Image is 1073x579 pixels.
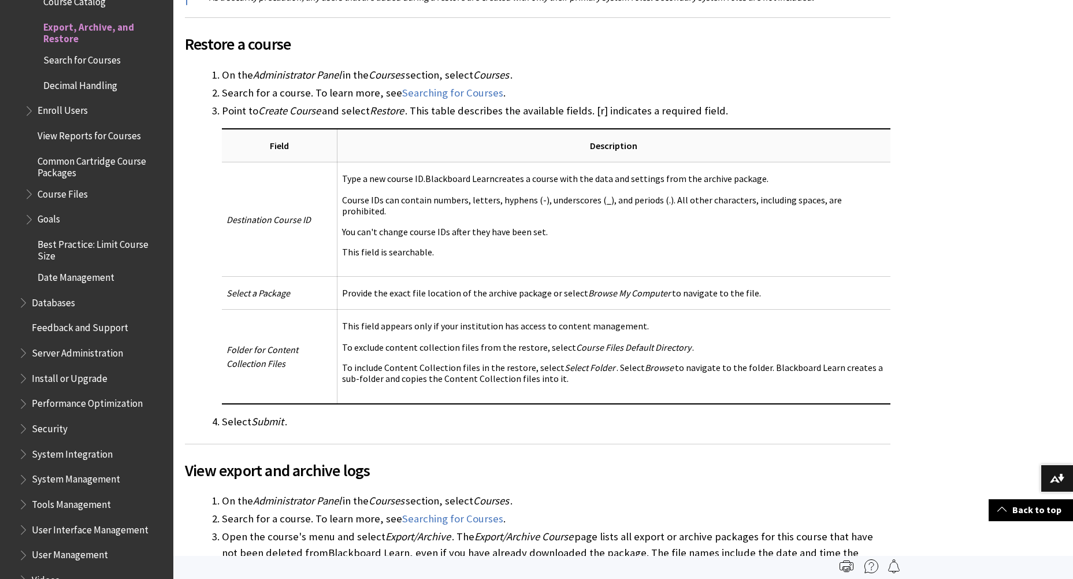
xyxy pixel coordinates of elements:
td: Provide the exact file location of the archive package or select to navigate to the file. [337,276,890,309]
span: Browse My Computer [588,287,671,299]
span: Course Files [38,184,88,200]
span: Export/Archive Course [474,530,573,543]
li: Search for a course. To learn more, see . [222,511,890,527]
span: Feedback and Support [32,318,128,334]
span: Tools Management [32,495,111,510]
span: Create Course [258,104,321,117]
p: This field is searchable. [342,247,886,258]
li: Point to and select . This table describes the available fields. [r] indicates a required field. [222,103,890,404]
li: Open the course's menu and select . The page lists all export or archive packages for this course... [222,529,890,577]
p: You can't change course IDs after they have been set. [342,227,886,237]
th: Description [337,129,890,162]
li: Search for a course. To learn more, see . [222,85,890,101]
img: Print [840,559,853,573]
span: User Management [32,545,108,561]
span: Export/Archive [385,530,451,543]
span: Administrator Panel [253,68,341,81]
p: Course IDs can contain numbers, letters, hyphens (-), underscores (_), and periods (.). All other... [342,195,886,217]
span: Select a Package [227,287,290,299]
span: Courses [369,68,404,81]
p: To include Content Collection files in the restore, select . Select to navigate to the folder. Bl... [342,362,886,384]
img: Follow this page [887,559,901,573]
a: Searching for Courses [402,512,503,526]
span: Browse [645,362,674,373]
span: Restore a course [185,32,890,56]
span: Courses [473,68,509,81]
span: Destination Course ID [227,214,311,225]
span: Courses [369,494,404,507]
span: Blackboard Learn [328,546,410,559]
span: Date Management [38,268,114,283]
li: On the in the section, select . [222,493,890,509]
span: View export and archive logs [185,458,890,482]
span: Enroll Users [38,101,88,117]
span: User Interface Management [32,520,148,536]
span: System Management [32,470,120,485]
span: Install or Upgrade [32,369,107,384]
span: Blackboard Learn [425,173,495,184]
span: System Integration [32,444,113,460]
p: To exclude content collection files from the restore, select . [342,342,886,353]
span: Course Files Default Directory [576,342,691,353]
span: Export, Archive, and Restore [43,17,165,44]
td: Type a new course ID. creates a course with the data and settings from the archive package. [337,162,890,277]
span: Server Administration [32,343,123,359]
td: This field appears only if your institution has access to content management. [337,309,890,403]
span: Administrator Panel [253,494,341,507]
span: Restore [370,104,404,117]
span: Best Practice: Limit Course Size [38,235,165,262]
a: Back to top [989,499,1073,521]
span: Performance Optimization [32,394,143,410]
span: Courses [473,494,509,507]
th: Field [222,129,337,162]
li: Select . [222,414,890,430]
li: On the in the section, select . [222,67,890,83]
img: More help [864,559,878,573]
a: Searching for Courses [402,86,503,100]
span: Security [32,419,68,435]
span: Select Folder [565,362,615,373]
span: Folder for Content Collection Files [227,344,298,369]
span: View Reports for Courses [38,126,141,142]
span: Databases [32,293,75,309]
span: Decimal Handling [43,76,117,91]
span: Common Cartridge Course Packages [38,151,165,179]
span: Submit [251,415,284,428]
span: Goals [38,210,60,225]
span: Search for Courses [43,50,121,66]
